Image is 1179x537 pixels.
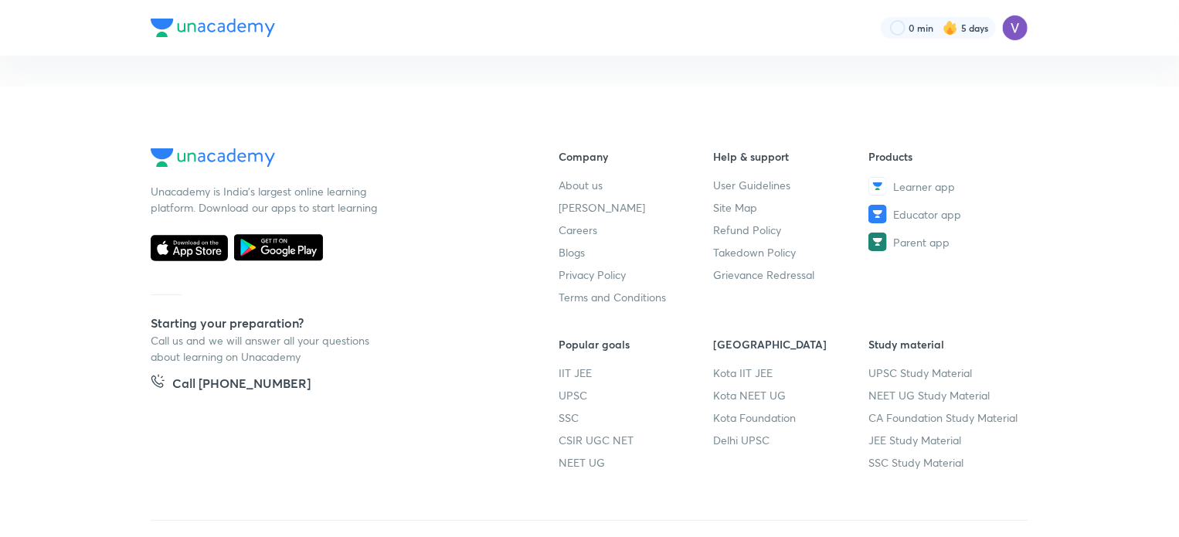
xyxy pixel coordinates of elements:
[559,410,714,426] a: SSC
[151,148,509,171] a: Company Logo
[714,267,869,283] a: Grievance Redressal
[714,410,869,426] a: Kota Foundation
[868,205,887,223] img: Educator app
[868,365,1024,381] a: UPSC Study Material
[943,20,958,36] img: streak
[714,244,869,260] a: Takedown Policy
[559,289,714,305] a: Terms and Conditions
[559,222,714,238] a: Careers
[559,267,714,283] a: Privacy Policy
[868,336,1024,352] h6: Study material
[714,387,869,403] a: Kota NEET UG
[151,314,509,332] h5: Starting your preparation?
[1002,15,1028,41] img: Vatsal Kanodia
[559,177,714,193] a: About us
[868,387,1024,403] a: NEET UG Study Material
[714,148,869,165] h6: Help & support
[559,199,714,216] a: [PERSON_NAME]
[172,374,311,396] h5: Call [PHONE_NUMBER]
[714,365,869,381] a: Kota IIT JEE
[714,222,869,238] a: Refund Policy
[868,233,887,251] img: Parent app
[559,148,714,165] h6: Company
[151,183,382,216] p: Unacademy is India’s largest online learning platform. Download our apps to start learning
[151,19,275,37] img: Company Logo
[868,410,1024,426] a: CA Foundation Study Material
[893,234,950,250] span: Parent app
[714,177,869,193] a: User Guidelines
[151,332,382,365] p: Call us and we will answer all your questions about learning on Unacademy
[151,374,311,396] a: Call [PHONE_NUMBER]
[868,454,1024,471] a: SSC Study Material
[868,205,1024,223] a: Educator app
[559,432,714,448] a: CSIR UGC NET
[559,244,714,260] a: Blogs
[868,233,1024,251] a: Parent app
[893,178,955,195] span: Learner app
[714,199,869,216] a: Site Map
[559,454,714,471] a: NEET UG
[868,177,887,195] img: Learner app
[893,206,961,223] span: Educator app
[559,222,597,238] span: Careers
[868,177,1024,195] a: Learner app
[714,336,869,352] h6: [GEOGRAPHIC_DATA]
[714,432,869,448] a: Delhi UPSC
[559,336,714,352] h6: Popular goals
[559,365,714,381] a: IIT JEE
[151,148,275,167] img: Company Logo
[559,387,714,403] a: UPSC
[868,148,1024,165] h6: Products
[868,432,1024,448] a: JEE Study Material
